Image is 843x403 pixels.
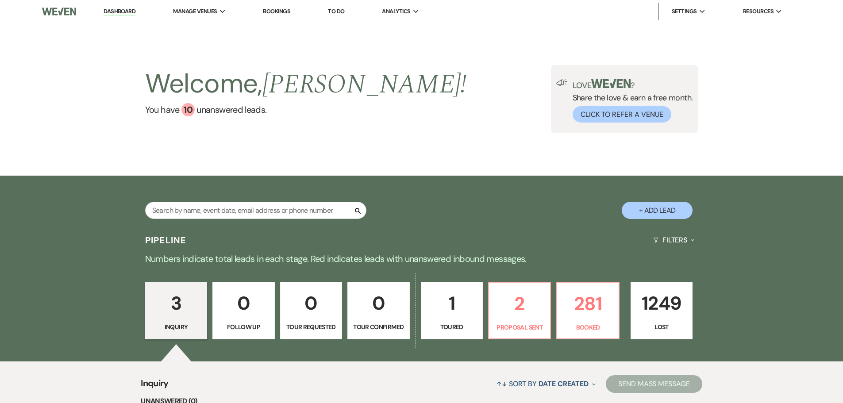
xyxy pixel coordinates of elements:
[141,376,169,395] span: Inquiry
[631,282,693,339] a: 1249Lost
[353,288,404,318] p: 0
[173,7,217,16] span: Manage Venues
[218,288,269,318] p: 0
[539,379,589,388] span: Date Created
[353,322,404,332] p: Tour Confirmed
[622,202,693,219] button: + Add Lead
[151,288,201,318] p: 3
[347,282,409,339] a: 0Tour Confirmed
[145,202,366,219] input: Search by name, event date, email address or phone number
[636,322,687,332] p: Lost
[672,7,697,16] span: Settings
[145,282,207,339] a: 3Inquiry
[743,7,774,16] span: Resources
[151,322,201,332] p: Inquiry
[573,79,693,89] p: Love ?
[145,103,467,116] a: You have 10 unanswered leads.
[280,282,342,339] a: 0Tour Requested
[218,322,269,332] p: Follow Up
[263,8,290,15] a: Bookings
[427,288,477,318] p: 1
[562,289,613,319] p: 281
[145,234,187,246] h3: Pipeline
[591,79,631,88] img: weven-logo-green.svg
[103,252,740,266] p: Numbers indicate total leads in each stage. Red indicates leads with unanswered inbound messages.
[181,103,195,116] div: 10
[427,322,477,332] p: Toured
[104,8,135,16] a: Dashboard
[212,282,274,339] a: 0Follow Up
[488,282,551,339] a: 2Proposal Sent
[493,372,599,395] button: Sort By Date Created
[286,322,336,332] p: Tour Requested
[636,288,687,318] p: 1249
[567,79,693,123] div: Share the love & earn a free month.
[556,282,619,339] a: 281Booked
[573,106,671,123] button: Click to Refer a Venue
[262,64,467,105] span: [PERSON_NAME] !
[328,8,344,15] a: To Do
[562,322,613,332] p: Booked
[42,2,76,21] img: Weven Logo
[286,288,336,318] p: 0
[497,379,507,388] span: ↑↓
[650,228,698,252] button: Filters
[382,7,410,16] span: Analytics
[145,65,467,103] h2: Welcome,
[494,322,545,332] p: Proposal Sent
[421,282,483,339] a: 1Toured
[606,375,702,393] button: Send Mass Message
[494,289,545,319] p: 2
[556,79,567,86] img: loud-speaker-illustration.svg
